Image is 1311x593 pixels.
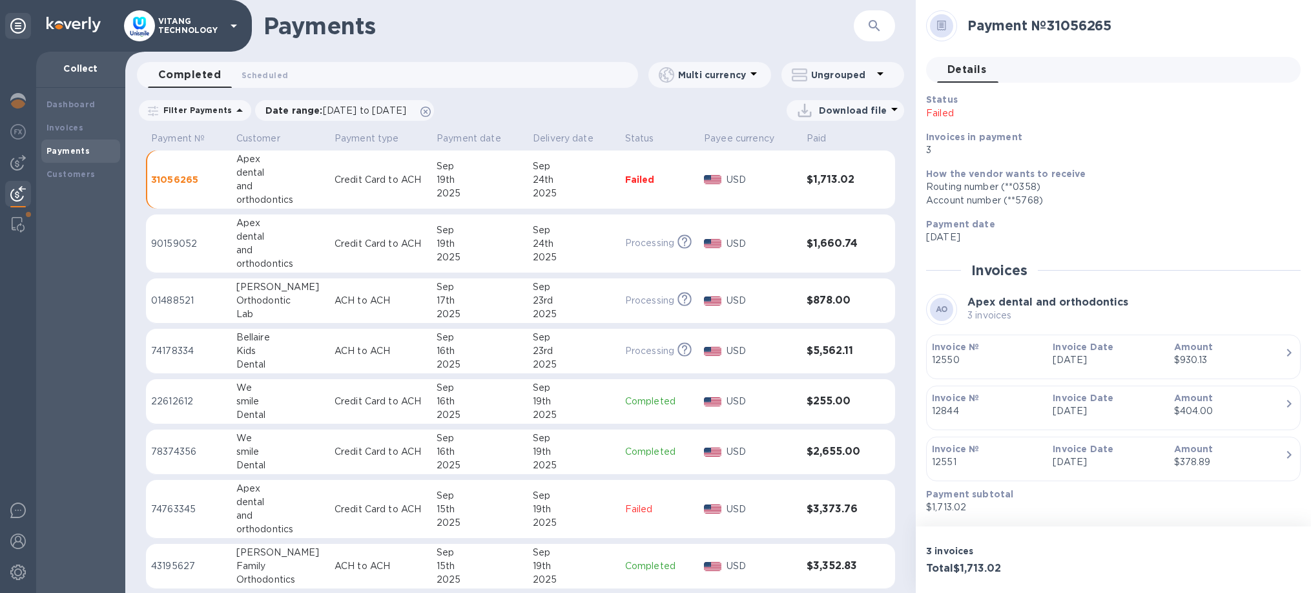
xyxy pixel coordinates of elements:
[236,459,324,472] div: Dental
[704,562,721,571] img: USD
[236,432,324,445] div: We
[335,132,416,145] span: Payment type
[1174,444,1213,454] b: Amount
[236,523,324,536] div: orthodontics
[625,236,674,250] p: Processing
[533,459,615,472] div: 2025
[236,509,324,523] div: and
[704,132,774,145] p: Payee currency
[437,546,522,559] div: Sep
[704,347,721,356] img: USD
[533,358,615,371] div: 2025
[151,173,226,186] p: 31056265
[151,132,205,145] p: Payment №
[807,132,827,145] p: Paid
[533,395,615,408] div: 19th
[437,489,522,503] div: Sep
[46,146,90,156] b: Payments
[533,546,615,559] div: Sep
[811,68,872,81] p: Ungrouped
[932,342,979,352] b: Invoice №
[236,573,324,587] div: Orthodontics
[437,516,522,530] div: 2025
[46,123,83,132] b: Invoices
[236,546,324,559] div: [PERSON_NAME]
[625,132,671,145] span: Status
[236,307,324,321] div: Lab
[437,459,522,472] div: 2025
[236,132,297,145] span: Customer
[947,61,986,79] span: Details
[437,445,522,459] div: 16th
[926,501,1290,514] p: $1,713.02
[704,397,721,406] img: USD
[727,344,796,358] p: USD
[1053,455,1163,469] p: [DATE]
[1053,342,1113,352] b: Invoice Date
[236,445,324,459] div: smile
[46,169,96,179] b: Customers
[533,489,615,503] div: Sep
[46,62,115,75] p: Collect
[437,173,522,187] div: 19th
[437,331,522,344] div: Sep
[1174,404,1285,418] div: $404.00
[533,294,615,307] div: 23rd
[967,296,1128,308] b: Apex dental and orthodontics
[625,503,694,516] p: Failed
[625,559,694,573] p: Completed
[704,296,721,306] img: USD
[437,132,518,145] span: Payment date
[236,358,324,371] div: Dental
[255,100,434,121] div: Date range:[DATE] to [DATE]
[926,194,1290,207] div: Account number (**5768)
[625,132,654,145] p: Status
[151,344,226,358] p: 74178334
[335,395,426,408] p: Credit Card to ACH
[926,219,995,229] b: Payment date
[926,231,1290,244] p: [DATE]
[533,187,615,200] div: 2025
[807,238,869,250] h3: $1,660.74
[236,193,324,207] div: orthodontics
[533,160,615,173] div: Sep
[533,224,615,237] div: Sep
[727,503,796,516] p: USD
[335,344,426,358] p: ACH to ACH
[46,17,101,32] img: Logo
[236,166,324,180] div: dental
[932,404,1042,418] p: 12844
[158,105,232,116] p: Filter Payments
[437,307,522,321] div: 2025
[704,448,721,457] img: USD
[437,187,522,200] div: 2025
[236,152,324,166] div: Apex
[236,132,280,145] p: Customer
[727,445,796,459] p: USD
[236,395,324,408] div: smile
[533,173,615,187] div: 24th
[236,216,324,230] div: Apex
[151,294,226,307] p: 01488521
[967,309,1128,322] p: 3 invoices
[151,503,226,516] p: 74763345
[533,408,615,422] div: 2025
[437,280,522,294] div: Sep
[5,13,31,39] div: Unpin categories
[323,105,406,116] span: [DATE] to [DATE]
[704,505,721,514] img: USD
[335,237,426,251] p: Credit Card to ACH
[437,395,522,408] div: 16th
[932,455,1042,469] p: 12551
[1053,353,1163,367] p: [DATE]
[10,124,26,140] img: Foreign exchange
[533,381,615,395] div: Sep
[926,386,1301,430] button: Invoice №12844Invoice Date[DATE]Amount$404.00
[151,237,226,251] p: 90159052
[242,68,288,82] span: Scheduled
[437,160,522,173] div: Sep
[704,175,721,184] img: USD
[236,381,324,395] div: We
[437,408,522,422] div: 2025
[926,437,1301,481] button: Invoice №12551Invoice Date[DATE]Amount$378.89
